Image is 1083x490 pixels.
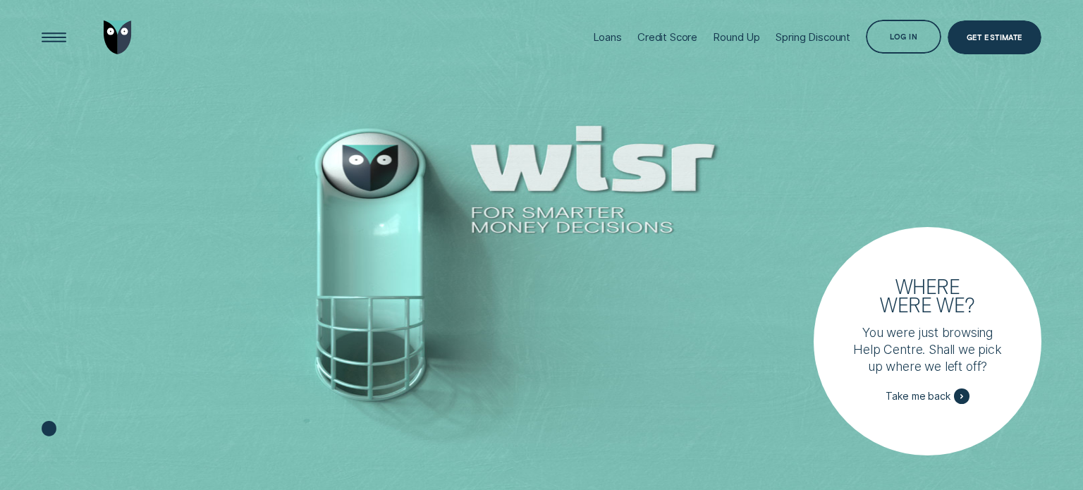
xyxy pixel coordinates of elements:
[852,324,1003,375] p: You were just browsing Help Centre. Shall we pick up where we left off?
[37,20,71,54] button: Open Menu
[593,30,622,44] div: Loans
[637,30,697,44] div: Credit Score
[776,30,850,44] div: Spring Discount
[886,390,950,403] span: Take me back
[866,20,941,54] button: Log in
[713,30,760,44] div: Round Up
[948,20,1041,54] a: Get Estimate
[814,227,1042,455] a: Where were we?You were just browsing Help Centre. Shall we pick up where we left off?Take me back
[104,20,132,54] img: Wisr
[872,277,982,314] h3: Where were we?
